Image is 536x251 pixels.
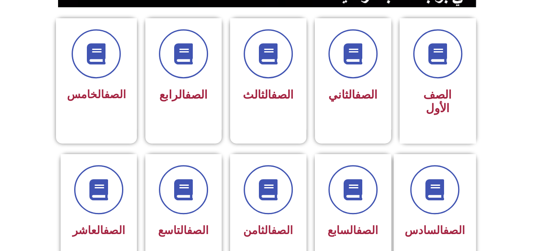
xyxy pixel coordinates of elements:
[72,224,125,237] span: العاشر
[104,88,126,101] a: الصف
[185,88,208,102] a: الصف
[405,224,465,237] span: السادس
[328,88,378,102] span: الثاني
[423,88,452,115] span: الصف الأول
[158,224,208,237] span: التاسع
[328,224,378,237] span: السابع
[187,224,208,237] a: الصف
[67,88,126,101] span: الخامس
[271,224,293,237] a: الصف
[243,224,293,237] span: الثامن
[243,88,294,102] span: الثالث
[443,224,465,237] a: الصف
[103,224,125,237] a: الصف
[159,88,208,102] span: الرابع
[356,224,378,237] a: الصف
[355,88,378,102] a: الصف
[271,88,294,102] a: الصف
